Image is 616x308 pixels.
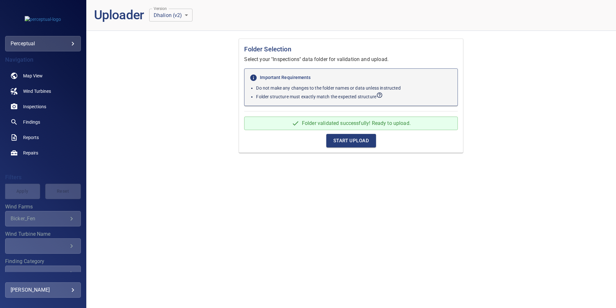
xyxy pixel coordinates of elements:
[5,145,81,161] a: repairs noActive
[326,134,376,147] button: Start Upload
[333,136,369,145] span: Start Upload
[23,134,39,141] span: Reports
[5,232,81,237] label: Wind Turbine Name
[25,16,61,22] img: perceptual-logo
[302,119,411,127] p: Folder validated successfully! Ready to upload.
[23,88,51,94] span: Wind Turbines
[5,211,81,226] div: Wind Farms
[23,150,38,156] span: Repairs
[149,9,193,22] div: Dhalion (v2)
[11,285,75,295] div: [PERSON_NAME]
[5,259,81,264] label: Finding Category
[250,74,452,82] h6: Important Requirements
[5,36,81,51] div: perceptual
[5,99,81,114] a: inspections noActive
[5,84,81,99] a: windturbines noActive
[94,8,144,23] h1: Uploader
[256,94,383,99] span: Folder structure must exactly match the expected structure
[5,57,81,63] h4: Navigation
[5,238,81,254] div: Wind Turbine Name
[5,266,81,281] div: Finding Category
[5,174,81,180] h4: Filters
[256,85,452,91] p: Do not make any changes to the folder names or data unless instructed
[11,216,68,222] div: Bicker_Fen
[5,114,81,130] a: findings noActive
[244,44,458,54] h1: Folder Selection
[23,73,43,79] span: Map View
[5,130,81,145] a: reports noActive
[23,103,46,110] span: Inspections
[23,119,40,125] span: Findings
[5,68,81,84] a: map noActive
[244,56,458,63] p: Select your "Inspections" data folder for validation and upload.
[11,39,75,49] div: perceptual
[5,204,81,209] label: Wind Farms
